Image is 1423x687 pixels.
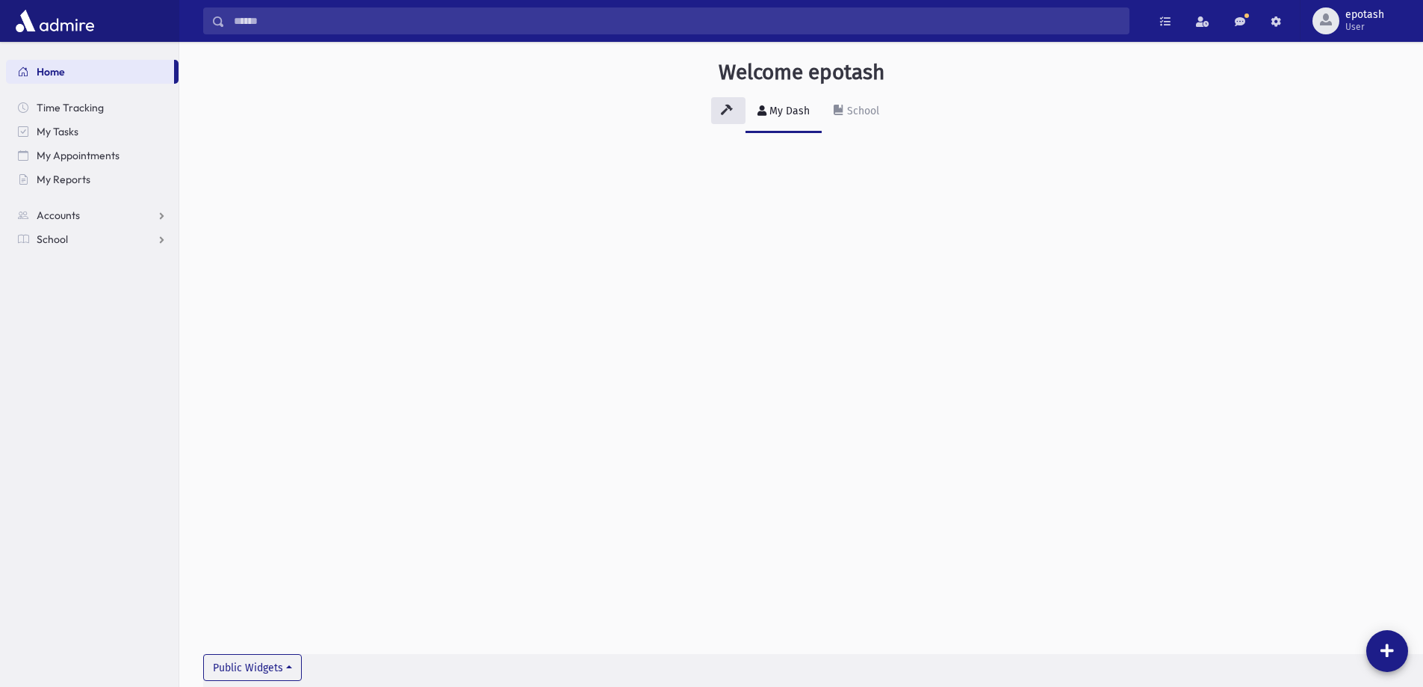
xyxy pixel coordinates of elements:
[12,6,98,36] img: AdmirePro
[719,60,884,85] h3: Welcome epotash
[203,654,302,681] button: Public Widgets
[37,149,120,162] span: My Appointments
[6,167,179,191] a: My Reports
[37,173,90,186] span: My Reports
[37,101,104,114] span: Time Tracking
[844,105,879,117] div: School
[1345,21,1384,33] span: User
[37,209,80,222] span: Accounts
[37,232,68,246] span: School
[6,144,179,167] a: My Appointments
[37,125,78,138] span: My Tasks
[6,203,179,227] a: Accounts
[37,65,65,78] span: Home
[6,120,179,144] a: My Tasks
[6,96,179,120] a: Time Tracking
[822,91,891,133] a: School
[6,227,179,251] a: School
[1345,9,1384,21] span: epotash
[766,105,810,117] div: My Dash
[225,7,1129,34] input: Search
[6,60,174,84] a: Home
[745,91,822,133] a: My Dash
